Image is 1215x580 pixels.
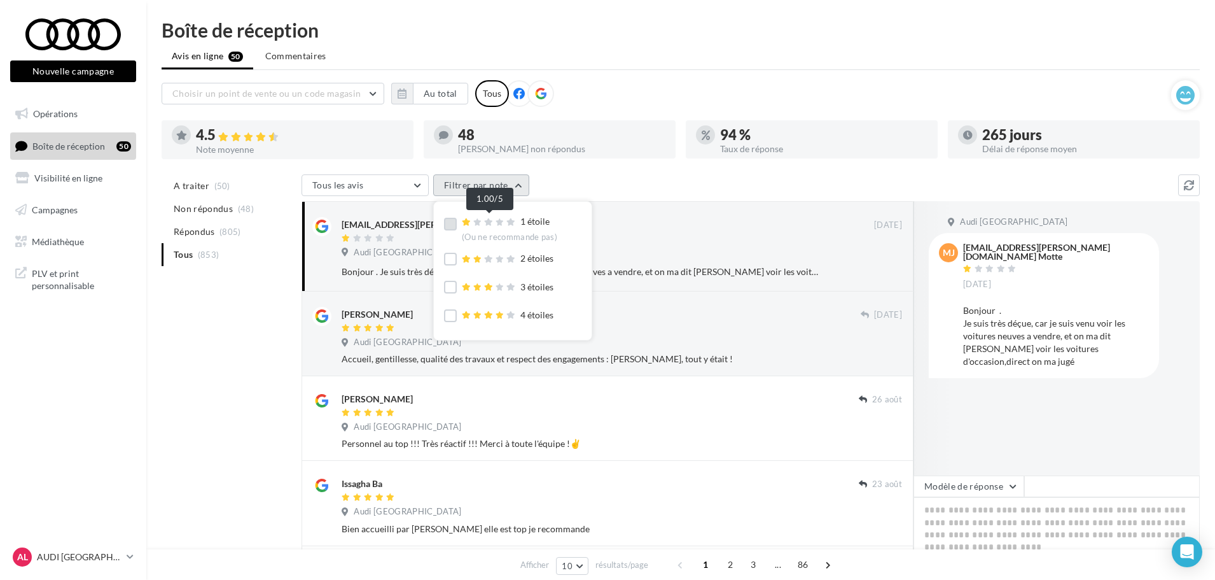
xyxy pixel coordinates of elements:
span: A traiter [174,180,209,192]
div: [PERSON_NAME] [342,393,413,406]
div: 4.5 [196,128,403,143]
div: 50 [116,141,131,152]
span: Audi [GEOGRAPHIC_DATA] [354,506,461,518]
div: Note moyenne [196,145,403,154]
div: Issagha Ba [342,477,382,490]
div: Accueil, gentillesse, qualité des travaux et respect des engagements : [PERSON_NAME], tout y était ! [342,353,902,365]
a: PLV et print personnalisable [8,260,139,297]
span: Non répondus [174,202,233,215]
span: Médiathèque [32,236,84,246]
span: 23 août [872,479,902,490]
span: 1 [695,555,716,575]
div: 265 jours [982,128,1190,142]
span: ... [768,555,788,575]
span: 26 août [872,394,902,406]
span: Choisir un point de vente ou un code magasin [172,88,361,99]
div: 3 étoiles [462,281,553,294]
div: Personnel au top !!! Très réactif !!! Merci à toute l'équipe !✌️ [342,437,902,450]
span: Afficher [520,559,549,571]
div: [PERSON_NAME] [342,308,413,321]
span: [DATE] [874,220,902,231]
a: Opérations [8,101,139,127]
div: [PERSON_NAME] non répondus [458,145,665,153]
div: 48 [458,128,665,142]
div: Bien accueilli par [PERSON_NAME] elle est top je recommande [342,523,902,535]
span: Opérations [33,108,78,119]
span: résultats/page [595,559,648,571]
button: Filtrer par note [433,174,529,196]
span: [DATE] [874,309,902,321]
button: Tous les avis [302,174,429,196]
div: Tous [475,80,509,107]
span: Boîte de réception [32,140,105,151]
span: 86 [793,555,814,575]
span: Répondus [174,225,215,238]
button: Au total [413,83,468,104]
span: Audi [GEOGRAPHIC_DATA] [354,421,461,433]
div: Bonjour . Je suis très déçue, car je suis venu voir les voitures neuves a vendre, et on ma dit [P... [963,304,1149,368]
div: Bonjour . Je suis très déçue, car je suis venu voir les voitures neuves a vendre, et on ma dit [P... [342,265,819,278]
span: AL [17,551,28,563]
a: AL AUDI [GEOGRAPHIC_DATA] [10,545,136,569]
button: Nouvelle campagne [10,60,136,82]
button: Modèle de réponse [913,476,1024,497]
a: Visibilité en ligne [8,165,139,192]
div: [EMAIL_ADDRESS][PERSON_NAME][DOMAIN_NAME] Motte [342,218,588,231]
button: 10 [556,557,588,575]
span: 3 [743,555,763,575]
span: Campagnes [32,204,78,215]
span: (805) [219,227,241,237]
span: Visibilité en ligne [34,173,102,183]
span: [DATE] [963,279,991,290]
a: Campagnes [8,197,139,223]
span: PLV et print personnalisable [32,265,131,292]
span: (48) [238,204,254,214]
p: AUDI [GEOGRAPHIC_DATA] [37,551,121,563]
span: Commentaires [265,50,326,62]
button: Au total [391,83,468,104]
span: Audi [GEOGRAPHIC_DATA] [354,247,461,258]
div: [EMAIL_ADDRESS][PERSON_NAME][DOMAIN_NAME] Motte [963,243,1146,261]
span: (50) [214,181,230,191]
div: Boîte de réception [162,20,1200,39]
div: 94 % [720,128,927,142]
span: Audi [GEOGRAPHIC_DATA] [354,337,461,348]
div: 2 étoiles [462,252,553,265]
div: Délai de réponse moyen [982,145,1190,153]
div: Taux de réponse [720,145,927,153]
span: 10 [562,561,573,571]
div: (Ou ne recommande pas) [462,232,557,243]
span: Tous les avis [312,180,364,190]
a: Médiathèque [8,229,139,255]
button: Choisir un point de vente ou un code magasin [162,83,384,104]
span: 2 [720,555,740,575]
a: Boîte de réception50 [8,132,139,160]
div: 4 étoiles [462,309,553,322]
span: Mj [943,246,955,259]
div: Open Intercom Messenger [1172,537,1202,567]
div: 1 étoile [462,215,557,243]
div: 1.00/5 [466,188,513,210]
span: Audi [GEOGRAPHIC_DATA] [960,216,1067,228]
